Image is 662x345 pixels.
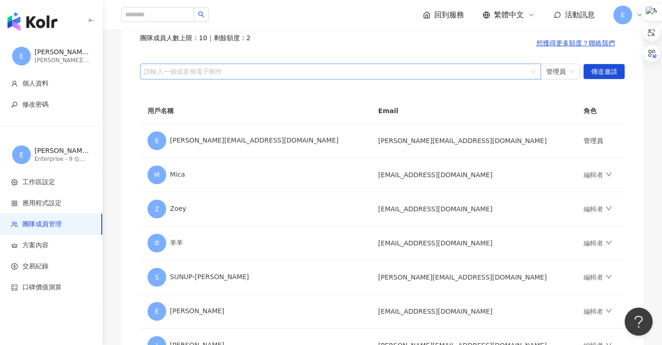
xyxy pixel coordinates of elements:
[22,199,62,208] span: 應用程式設定
[606,205,612,212] span: down
[606,171,612,178] span: down
[584,273,612,281] a: 編輯者
[371,260,576,295] td: [PERSON_NAME][EMAIL_ADDRESS][DOMAIN_NAME]
[22,241,49,250] span: 方案內容
[576,124,625,158] td: 管理員
[155,272,159,282] span: S
[148,131,363,150] div: [PERSON_NAME][EMAIL_ADDRESS][DOMAIN_NAME]
[371,192,576,226] td: [EMAIL_ADDRESS][DOMAIN_NAME]
[35,155,91,163] div: Enterprise - 9 位成員
[22,283,62,292] span: 口碑價值測算
[148,234,363,252] div: 羊羊
[584,308,612,315] a: 編輯者
[35,48,91,57] div: [PERSON_NAME][EMAIL_ADDRESS][DOMAIN_NAME]
[22,178,55,187] span: 工作區設定
[148,200,363,218] div: Zoey
[22,220,62,229] span: 團隊成員管理
[606,239,612,246] span: down
[198,11,204,18] span: search
[591,65,617,79] span: 傳送邀請
[621,10,625,20] span: E
[11,200,18,207] span: appstore
[22,79,49,88] span: 個人資料
[584,171,612,179] a: 編輯者
[11,263,18,270] span: dollar
[584,64,625,79] button: 傳送邀請
[140,34,251,52] span: 團隊成員人數上限：10 ｜ 剩餘額度：2
[606,308,612,314] span: down
[7,12,57,31] img: logo
[371,226,576,260] td: [EMAIL_ADDRESS][DOMAIN_NAME]
[625,308,653,336] iframe: Help Scout Beacon - Open
[434,10,464,20] span: 回到服務
[576,98,625,124] th: 角色
[527,34,625,52] button: 想獲得更多額度？聯絡我們
[584,205,612,213] a: 編輯者
[148,268,363,287] div: SUNUP-[PERSON_NAME]
[155,136,159,146] span: E
[11,284,18,291] span: calculator
[606,273,612,280] span: down
[546,64,574,79] span: 管理員
[148,165,363,184] div: Mica
[371,124,576,158] td: [PERSON_NAME][EMAIL_ADDRESS][DOMAIN_NAME]
[35,146,91,156] div: [PERSON_NAME][EMAIL_ADDRESS][DOMAIN_NAME] 的工作區
[35,57,91,65] div: [PERSON_NAME][EMAIL_ADDRESS][DOMAIN_NAME]
[20,150,24,160] span: E
[22,262,49,271] span: 交易紀錄
[155,204,159,214] span: Z
[423,10,464,20] a: 回到服務
[20,51,24,61] span: E
[155,306,159,316] span: E
[536,39,615,47] span: 想獲得更多額度？聯絡我們
[22,100,49,109] span: 修改密碼
[154,170,160,180] span: M
[154,238,160,248] span: 羊
[494,10,524,20] span: 繁體中文
[371,295,576,329] td: [EMAIL_ADDRESS][DOMAIN_NAME]
[148,302,363,321] div: [PERSON_NAME]
[371,158,576,192] td: [EMAIL_ADDRESS][DOMAIN_NAME]
[584,239,612,247] a: 編輯者
[140,98,371,124] th: 用戶名稱
[565,10,595,19] span: 活動訊息
[11,101,18,108] span: key
[11,80,18,87] span: user
[371,98,576,124] th: Email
